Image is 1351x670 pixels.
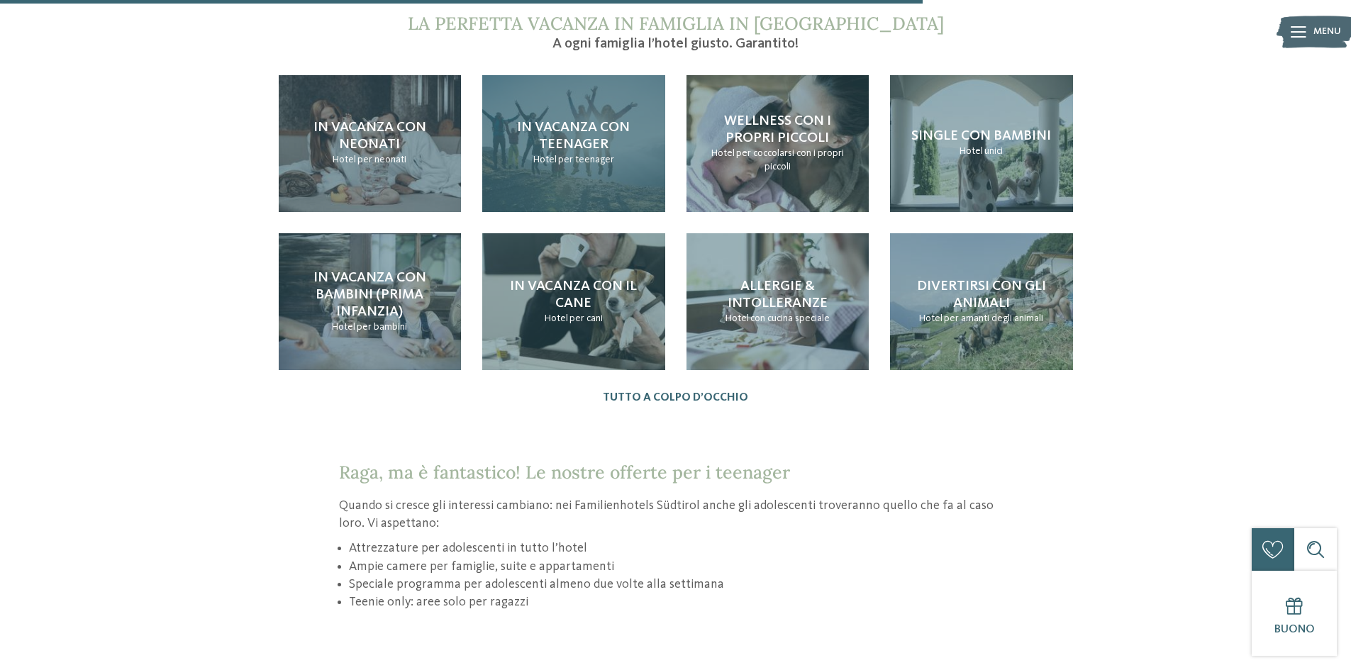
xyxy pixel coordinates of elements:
span: In vacanza con bambini (prima infanzia) [313,271,426,319]
span: con cucina speciale [750,313,830,323]
a: Progettate delle vacanze con i vostri figli teenager? Allergie & intolleranze Hotel con cucina sp... [686,233,869,370]
span: Wellness con i propri piccoli [724,114,831,145]
a: Progettate delle vacanze con i vostri figli teenager? Single con bambini Hotel unici [890,75,1073,212]
span: La perfetta vacanza in famiglia in [GEOGRAPHIC_DATA] [408,12,944,35]
span: In vacanza con teenager [517,121,630,152]
a: Tutto a colpo d’occhio [603,391,748,405]
a: Progettate delle vacanze con i vostri figli teenager? In vacanza con il cane Hotel per cani [482,233,665,370]
p: Quando si cresce gli interessi cambiano: nei Familienhotels Südtirol anche gli adolescenti trover... [339,497,1013,532]
li: Teenie only: aree solo per ragazzi [349,593,1012,611]
span: unici [984,146,1003,156]
li: Speciale programma per adolescenti almeno due volte alla settimana [349,576,1012,593]
a: Progettate delle vacanze con i vostri figli teenager? In vacanza con bambini (prima infanzia) Hot... [279,233,462,370]
span: per coccolarsi con i propri piccoli [736,148,844,172]
span: Single con bambini [911,129,1051,143]
a: Progettate delle vacanze con i vostri figli teenager? Divertirsi con gli animali Hotel per amanti... [890,233,1073,370]
span: Hotel [545,313,568,323]
span: Buono [1274,624,1315,635]
span: per cani [569,313,603,323]
span: Hotel [919,313,943,323]
span: Allergie & intolleranze [728,279,828,311]
span: Hotel [711,148,735,158]
span: Hotel [333,155,356,164]
span: per neonati [357,155,406,164]
span: In vacanza con neonati [313,121,426,152]
span: Hotel [332,322,355,332]
span: per bambini [357,322,407,332]
span: Hotel [960,146,983,156]
span: Hotel [725,313,749,323]
span: A ogni famiglia l’hotel giusto. Garantito! [552,37,799,51]
a: Buono [1252,571,1337,656]
li: Ampie camere per famiglie, suite e appartamenti [349,558,1012,576]
a: Progettate delle vacanze con i vostri figli teenager? Wellness con i propri piccoli Hotel per coc... [686,75,869,212]
a: Progettate delle vacanze con i vostri figli teenager? In vacanza con teenager Hotel per teenager [482,75,665,212]
span: In vacanza con il cane [510,279,637,311]
span: Raga, ma è fantastico! Le nostre offerte per i teenager [339,461,790,484]
span: Hotel [533,155,557,164]
span: per amanti degli animali [944,313,1043,323]
a: Progettate delle vacanze con i vostri figli teenager? In vacanza con neonati Hotel per neonati [279,75,462,212]
span: per teenager [558,155,614,164]
span: Divertirsi con gli animali [917,279,1046,311]
li: Attrezzature per adolescenti in tutto l’hotel [349,540,1012,557]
